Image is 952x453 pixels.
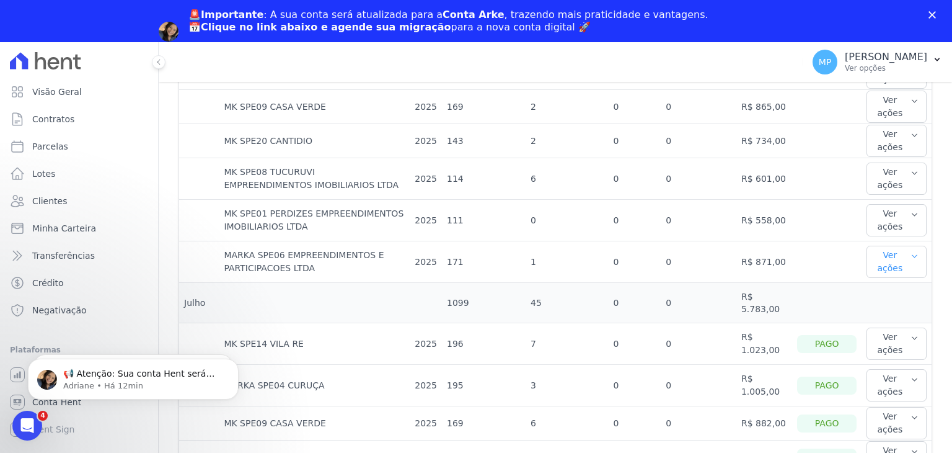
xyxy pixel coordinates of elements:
[32,249,95,262] span: Transferências
[609,365,661,406] td: 0
[38,411,48,421] span: 4
[661,323,736,365] td: 0
[609,124,661,158] td: 0
[410,90,442,124] td: 2025
[5,298,153,323] a: Negativação
[736,323,792,365] td: R$ 1.023,00
[5,107,153,132] a: Contratos
[410,365,442,406] td: 2025
[928,11,941,19] div: Fechar
[526,124,608,158] td: 2
[797,335,857,353] div: Pago
[736,158,792,200] td: R$ 601,00
[609,323,661,365] td: 0
[661,406,736,441] td: 0
[442,200,526,241] td: 111
[661,200,736,241] td: 0
[442,241,526,283] td: 171
[442,365,526,406] td: 195
[410,124,442,158] td: 2025
[442,323,526,365] td: 196
[442,158,526,200] td: 114
[410,241,442,283] td: 2025
[32,113,74,125] span: Contratos
[736,124,792,158] td: R$ 734,00
[410,200,442,241] td: 2025
[736,90,792,124] td: R$ 865,00
[219,200,410,241] td: MK SPE01 PERDIZES EMPREENDIMENTOS IMOBILIARIOS LTDA
[866,91,927,123] button: Ver ações
[866,246,927,278] button: Ver ações
[661,158,736,200] td: 0
[5,271,153,295] a: Crédito
[5,79,153,104] a: Visão Geral
[661,241,736,283] td: 0
[32,86,82,98] span: Visão Geral
[5,134,153,159] a: Parcelas
[5,216,153,241] a: Minha Carteira
[609,241,661,283] td: 0
[736,283,792,323] td: R$ 5.783,00
[9,333,257,419] iframe: Intercom notifications mensagem
[866,204,927,236] button: Ver ações
[797,377,857,395] div: Pago
[736,365,792,406] td: R$ 1.005,00
[819,58,832,66] span: MP
[526,406,608,441] td: 6
[866,407,927,439] button: Ver ações
[609,283,661,323] td: 0
[526,200,608,241] td: 0
[526,158,608,200] td: 6
[661,283,736,323] td: 0
[609,90,661,124] td: 0
[219,323,410,365] td: MK SPE14 VILA RE
[661,365,736,406] td: 0
[5,189,153,213] a: Clientes
[866,125,927,157] button: Ver ações
[526,365,608,406] td: 3
[866,328,927,360] button: Ver ações
[219,158,410,200] td: MK SPE08 TUCURUVI EMPREENDIMENTOS IMOBILIARIOS LTDA
[736,241,792,283] td: R$ 871,00
[661,124,736,158] td: 0
[32,277,64,289] span: Crédito
[845,51,927,63] p: [PERSON_NAME]
[5,362,153,387] a: Recebíveis
[410,158,442,200] td: 2025
[188,9,263,20] b: 🚨Importante
[442,124,526,158] td: 143
[736,200,792,241] td: R$ 558,00
[5,161,153,186] a: Lotes
[219,365,410,406] td: MARKA SPE04 CURUÇA
[179,283,219,323] td: Julho
[32,304,87,316] span: Negativação
[12,411,42,441] iframe: Intercom live chat
[32,140,68,153] span: Parcelas
[866,163,927,195] button: Ver ações
[609,200,661,241] td: 0
[442,283,526,323] td: 1099
[188,41,291,55] a: Agendar migração
[219,406,410,441] td: MK SPE09 CASA VERDE
[219,241,410,283] td: MARKA SPE06 EMPREENDIMENTOS E PARTICIPACOES LTDA
[219,90,410,124] td: MK SPE09 CASA VERDE
[442,90,526,124] td: 169
[661,90,736,124] td: 0
[442,406,526,441] td: 169
[609,158,661,200] td: 0
[803,45,952,79] button: MP [PERSON_NAME] Ver opções
[219,124,410,158] td: MK SPE20 CANTIDIO
[736,406,792,441] td: R$ 882,00
[410,406,442,441] td: 2025
[526,90,608,124] td: 2
[609,406,661,441] td: 0
[797,415,857,433] div: Pago
[5,243,153,268] a: Transferências
[32,195,67,207] span: Clientes
[32,222,96,235] span: Minha Carteira
[526,323,608,365] td: 7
